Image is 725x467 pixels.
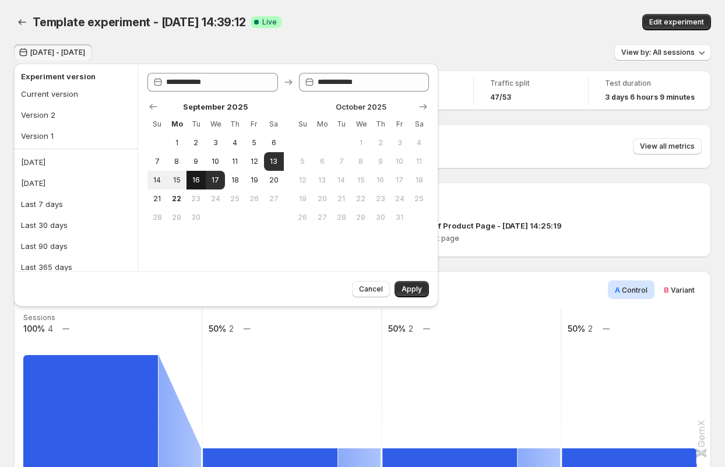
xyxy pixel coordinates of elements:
span: 18 [230,175,240,185]
span: 10 [395,157,404,166]
span: 7 [152,157,162,166]
button: Monday September 29 2025 [167,208,186,227]
button: Wednesday September 3 2025 [206,134,225,152]
button: Thursday September 25 2025 [225,189,244,208]
button: Thursday September 4 2025 [225,134,244,152]
span: Edit experiment [649,17,704,27]
span: Control [622,286,647,294]
span: 4 [230,138,240,148]
button: Friday September 26 2025 [245,189,264,208]
span: 31 [395,213,404,222]
span: 14 [336,175,346,185]
div: Last 30 days [21,219,68,231]
button: Today Monday September 22 2025 [167,189,186,208]
span: Sa [414,120,424,129]
th: Tuesday [332,115,351,134]
span: Th [375,120,385,129]
text: 50% [209,324,226,333]
button: Saturday September 20 2025 [264,171,283,189]
span: 26 [298,213,308,222]
button: Last 90 days [17,237,134,255]
button: Edit experiment [642,14,711,30]
button: Tuesday September 30 2025 [186,208,206,227]
span: Fr [249,120,259,129]
th: Thursday [225,115,244,134]
a: Traffic split47/53 [490,78,572,103]
text: 50% [388,324,406,333]
span: B [664,285,669,294]
span: 28 [152,213,162,222]
button: Friday September 12 2025 [245,152,264,171]
span: 18 [414,175,424,185]
button: Version 2 [17,106,129,124]
span: 19 [298,194,308,203]
th: Thursday [371,115,390,134]
span: Tu [191,120,201,129]
button: Monday September 8 2025 [167,152,186,171]
button: Sunday October 26 2025 [293,208,312,227]
span: 27 [317,213,327,222]
a: Test duration3 days 6 hours 9 minutes [605,78,695,103]
span: 25 [230,194,240,203]
button: View by: All sessions [614,44,711,61]
span: 22 [356,194,366,203]
span: 26 [249,194,259,203]
button: Sunday September 14 2025 [147,171,167,189]
button: [DATE] - [DATE] [14,44,92,61]
button: Saturday September 6 2025 [264,134,283,152]
span: View by: All sessions [621,48,695,57]
button: Monday October 13 2025 [312,171,332,189]
span: Fr [395,120,404,129]
span: 15 [171,175,181,185]
button: View all metrics [633,138,702,155]
text: Sessions [23,313,55,322]
div: [DATE] [21,177,45,189]
button: Wednesday October 15 2025 [351,171,371,189]
th: Saturday [410,115,429,134]
span: 10 [210,157,220,166]
span: We [210,120,220,129]
text: 50% [568,324,585,333]
th: Wednesday [206,115,225,134]
button: Wednesday October 8 2025 [351,152,371,171]
button: Friday October 10 2025 [390,152,409,171]
span: [DATE] - [DATE] [30,48,85,57]
span: 13 [317,175,327,185]
span: Test duration [605,79,695,88]
span: Apply [402,285,422,294]
span: Template experiment - [DATE] 14:39:12 [33,15,246,29]
button: Show next month, November 2025 [415,99,431,115]
button: Tuesday October 21 2025 [332,189,351,208]
button: Apply [395,281,429,297]
button: Thursday September 18 2025 [225,171,244,189]
button: Wednesday October 1 2025 [351,134,371,152]
button: Tuesday September 9 2025 [186,152,206,171]
span: 24 [210,194,220,203]
button: Monday October 6 2025 [312,152,332,171]
button: Tuesday October 7 2025 [332,152,351,171]
button: Tuesday September 16 2025 [186,171,206,189]
span: 23 [191,194,201,203]
span: 28 [336,213,346,222]
button: Thursday October 30 2025 [371,208,390,227]
button: Saturday October 25 2025 [410,189,429,208]
span: 16 [375,175,385,185]
span: 15 [356,175,366,185]
span: Su [152,120,162,129]
button: Wednesday September 10 2025 [206,152,225,171]
button: Show previous month, August 2025 [145,99,161,115]
th: Saturday [264,115,283,134]
span: Cancel [359,285,383,294]
span: 29 [171,213,181,222]
span: View all metrics [640,142,695,151]
span: 12 [298,175,308,185]
button: Saturday October 11 2025 [410,152,429,171]
span: 20 [269,175,279,185]
span: 20 [317,194,327,203]
span: 9 [375,157,385,166]
button: Sunday October 5 2025 [293,152,312,171]
button: Friday October 17 2025 [390,171,409,189]
span: Traffic split [490,79,572,88]
button: Last 365 days [17,258,134,276]
span: 7 [336,157,346,166]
